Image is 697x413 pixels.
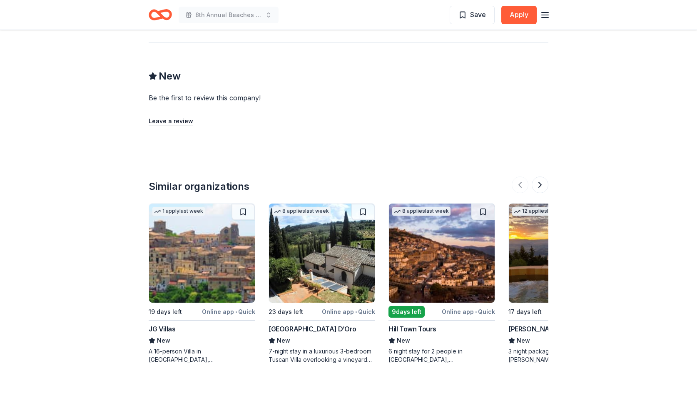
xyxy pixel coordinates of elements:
span: New [157,336,170,346]
button: Apply [501,6,537,24]
div: Hill Town Tours [388,324,436,334]
button: Leave a review [149,116,193,126]
img: Image for Villa Sogni D’Oro [269,204,375,303]
span: New [517,336,530,346]
div: 9 days left [388,306,425,318]
div: JG Villas [149,324,175,334]
div: 7-night stay in a luxurious 3-bedroom Tuscan Villa overlooking a vineyard and the ancient walled ... [269,347,375,364]
a: Image for Hill Town Tours 8 applieslast week9days leftOnline app•QuickHill Town ToursNew6 night s... [388,203,495,364]
div: 8 applies last week [272,207,331,216]
a: Home [149,5,172,25]
span: • [355,309,357,315]
span: New [397,336,410,346]
div: 3 night package for 8 at [PERSON_NAME][GEOGRAPHIC_DATA] in [US_STATE]'s [GEOGRAPHIC_DATA] (Charit... [508,347,615,364]
div: 8 applies last week [392,207,451,216]
div: 1 apply last week [152,207,205,216]
a: Image for JG Villas1 applylast week19 days leftOnline app•QuickJG VillasNewA 16-person Villa in [... [149,203,255,364]
img: Image for JG Villas [149,204,255,303]
span: 8th Annual Beaches Tour of Homes [195,10,262,20]
div: 23 days left [269,307,303,317]
button: 8th Annual Beaches Tour of Homes [179,7,279,23]
div: [GEOGRAPHIC_DATA] D’Oro [269,324,356,334]
div: 19 days left [149,307,182,317]
div: 17 days left [508,307,542,317]
span: • [235,309,237,315]
span: • [475,309,477,315]
div: Online app Quick [442,306,495,317]
div: 6 night stay for 2 people in [GEOGRAPHIC_DATA], [GEOGRAPHIC_DATA] [388,347,495,364]
img: Image for Downing Mountain Lodge and Retreat [509,204,615,303]
a: Image for Downing Mountain Lodge and Retreat12 applieslast week17 days leftOnline app•Quick[PERSO... [508,203,615,364]
div: Online app Quick [202,306,255,317]
div: 12 applies last week [512,207,573,216]
span: New [277,336,290,346]
a: Image for Villa Sogni D’Oro8 applieslast week23 days leftOnline app•Quick[GEOGRAPHIC_DATA] D’OroN... [269,203,375,364]
div: A 16-person Villa in [GEOGRAPHIC_DATA], [GEOGRAPHIC_DATA], [GEOGRAPHIC_DATA] for 7days/6nights (R... [149,347,255,364]
span: Save [470,9,486,20]
div: Be the first to review this company! [149,93,362,103]
span: New [159,70,181,83]
div: Similar organizations [149,180,249,193]
button: Save [450,6,495,24]
img: Image for Hill Town Tours [389,204,495,303]
div: Online app Quick [322,306,375,317]
div: [PERSON_NAME] [GEOGRAPHIC_DATA] and Retreat [508,324,615,334]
